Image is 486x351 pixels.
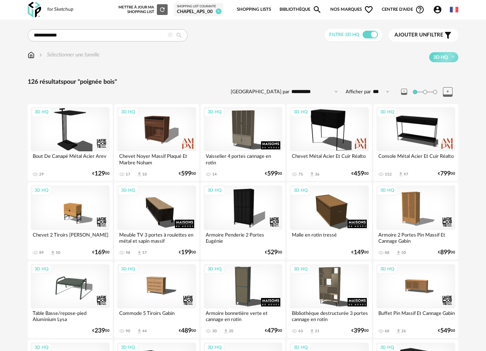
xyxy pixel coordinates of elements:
[181,171,191,176] span: 599
[31,230,110,245] div: Chevet 2 Tiroirs [PERSON_NAME]
[267,171,278,176] span: 599
[142,250,147,255] div: 57
[394,32,443,38] span: filtre
[351,250,369,255] div: € 00
[136,171,142,177] span: Download icon
[330,2,373,18] span: Nos marques
[204,308,283,324] div: Armoire bonnetière verte et cannage en rotin
[443,31,453,40] span: Filter icon
[315,172,320,177] div: 36
[114,104,199,181] a: 3D HQ Chevet Noyer Massif Plaqué Et Marbre Noham 17 Download icon 10 €59900
[118,265,138,274] div: 3D HQ
[237,2,271,18] a: Shopping Lists
[92,250,110,255] div: € 00
[373,104,458,181] a: 3D HQ Console Métal Acier Et Cuir Réalto 152 Download icon 97 €79900
[351,328,369,333] div: € 00
[28,261,113,338] a: 3D HQ Table Basse/repose-pied Aluminium Lysa €23900
[177,5,220,15] a: Shopping List courante Chapel_APS_00 0
[376,308,455,324] div: Buffet Pin Massif Et Cannage Gabin
[364,5,373,14] span: Heart Outline icon
[39,250,44,255] div: 89
[118,108,138,117] div: 3D HQ
[433,54,448,60] span: 3D HQ
[38,51,100,59] div: Sélectionner une famille
[450,5,458,14] img: fr
[118,186,138,195] div: 3D HQ
[287,182,372,259] a: 3D HQ Malle en rotin tressé €14900
[212,172,217,177] div: 14
[216,8,221,14] span: 0
[440,328,451,333] span: 549
[396,250,401,256] span: Download icon
[401,329,406,333] div: 26
[201,261,286,338] a: 3D HQ Armoire bonnetière verte et cannage en rotin 30 Download icon 20 €47900
[346,89,371,95] label: Afficher par
[204,108,225,117] div: 3D HQ
[204,230,283,245] div: Armoire Penderie 2 Portes Eugénie
[394,32,427,38] span: Ajouter un
[63,79,117,85] span: pour "poignée bois"
[181,328,191,333] span: 489
[126,329,130,333] div: 90
[354,328,364,333] span: 399
[298,329,303,333] div: 63
[377,265,398,274] div: 3D HQ
[267,328,278,333] span: 479
[223,328,229,334] span: Download icon
[92,328,110,333] div: € 00
[438,328,455,333] div: € 00
[382,5,424,14] span: Centre d'aideHelp Circle Outline icon
[309,171,315,177] span: Download icon
[50,250,56,256] span: Download icon
[265,328,282,333] div: € 00
[385,329,389,333] div: 68
[39,172,44,177] div: 29
[126,172,130,177] div: 17
[433,5,442,14] span: Account Circle icon
[31,308,110,324] div: Table Basse/repose-pied Aluminium Lysa
[377,108,398,117] div: 3D HQ
[142,329,147,333] div: 44
[28,182,113,259] a: 3D HQ Chevet 2 Tiroirs [PERSON_NAME] 89 Download icon 50 €16900
[298,172,303,177] div: 75
[136,250,142,256] span: Download icon
[389,29,458,42] button: Ajouter unfiltre Filter icon
[95,250,105,255] span: 169
[114,261,199,338] a: 3D HQ Commode 5 Tiroirs Gabin 90 Download icon 44 €48900
[92,171,110,176] div: € 00
[440,171,451,176] span: 799
[28,51,35,59] img: svg+xml;base64,PHN2ZyB3aWR0aD0iMTYiIGhlaWdodD0iMTciIHZpZXdCb3g9IjAgMCAxNiAxNyIgZmlsbD0ibm9uZSIgeG...
[267,250,278,255] span: 529
[354,250,364,255] span: 149
[398,171,404,177] span: Download icon
[290,230,369,245] div: Malle en rotin tressé
[126,250,130,255] div: 98
[28,2,41,18] img: OXP
[117,308,196,324] div: Commode 5 Tiroirs Gabin
[95,171,105,176] span: 129
[181,250,191,255] span: 199
[117,151,196,167] div: Chevet Noyer Massif Plaqué Et Marbre Noham
[28,78,458,86] div: 126 résultats
[201,182,286,259] a: 3D HQ Armoire Penderie 2 Portes Eugénie €52900
[354,171,364,176] span: 459
[31,151,110,167] div: Bout De Canapé Métal Acier Arev
[118,4,168,15] div: Mettre à jour ma Shopping List
[329,32,360,37] span: Filtre 3D HQ
[396,328,401,334] span: Download icon
[204,265,225,274] div: 3D HQ
[31,108,52,117] div: 3D HQ
[351,171,369,176] div: € 00
[290,186,311,195] div: 3D HQ
[440,250,451,255] span: 899
[212,329,217,333] div: 30
[231,89,290,95] label: [GEOGRAPHIC_DATA] par
[385,250,389,255] div: 88
[265,250,282,255] div: € 00
[179,328,196,333] div: € 00
[265,171,282,176] div: € 00
[433,5,446,14] span: Account Circle icon
[404,172,408,177] div: 97
[38,51,44,59] img: svg+xml;base64,PHN2ZyB3aWR0aD0iMTYiIGhlaWdodD0iMTYiIHZpZXdCb3g9IjAgMCAxNiAxNiIgZmlsbD0ibm9uZSIgeG...
[179,250,196,255] div: € 00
